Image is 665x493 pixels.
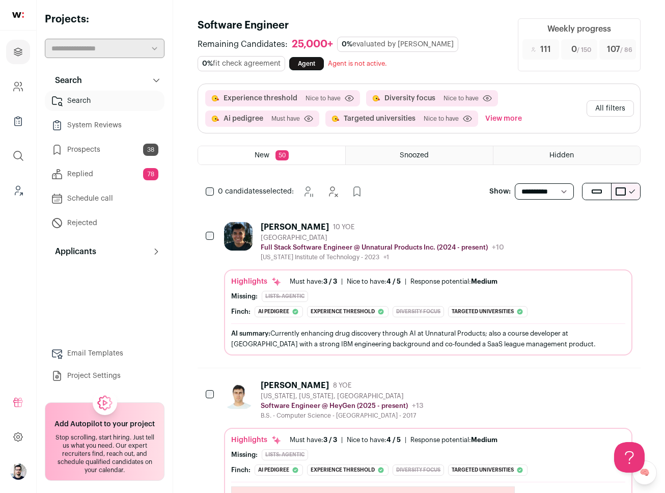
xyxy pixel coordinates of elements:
div: evaluated by [PERSON_NAME] [337,37,458,52]
img: a5fd85c29b8d52dab8f89bbd22bdfdc61e457ec808918ef3d88e88951fd7a97f [224,222,253,251]
a: [PERSON_NAME] 10 YOE [GEOGRAPHIC_DATA] Full Stack Software Engineer @ Unnatural Products Inc. (20... [224,222,632,355]
span: Medium [471,278,497,285]
a: Agent [289,57,324,70]
button: Targeted universities [344,114,415,124]
a: Search [45,91,164,111]
span: selected: [218,186,294,197]
span: +1 [383,254,389,260]
button: Experience threshold [224,93,297,103]
span: Medium [471,436,497,443]
div: Finch: [231,466,251,474]
h2: Projects: [45,12,164,26]
div: Weekly progress [547,23,611,35]
div: [PERSON_NAME] [261,222,329,232]
span: Agent is not active. [328,60,387,67]
span: Remaining Candidates: [198,38,288,50]
span: 38 [143,144,158,156]
div: Must have: [290,278,337,286]
button: Applicants [45,241,164,262]
span: 0 [571,43,591,56]
div: [US_STATE], [US_STATE], [GEOGRAPHIC_DATA] [261,392,424,400]
span: / 86 [620,47,632,53]
a: Projects [6,40,30,64]
div: Missing: [231,451,258,459]
span: 0% [202,60,213,67]
a: Hidden [493,146,640,165]
span: AI summary: [231,330,270,337]
a: Rejected [45,213,164,233]
a: Email Templates [45,343,164,364]
span: / 150 [577,47,591,53]
button: Add to Prospects [347,181,367,202]
span: 0 candidates [218,188,263,195]
a: Snoozed [346,146,492,165]
span: Must have [271,115,300,123]
div: Nice to have: [347,278,401,286]
a: Replied78 [45,164,164,184]
span: Hidden [549,152,574,159]
a: Prospects38 [45,140,164,160]
span: New [255,152,269,159]
button: All filters [587,100,634,117]
div: fit check agreement [198,56,285,71]
span: Nice to have [306,94,341,102]
p: Search [49,74,82,87]
span: Nice to have [444,94,479,102]
span: 111 [540,43,551,56]
div: Response potential: [410,436,497,444]
a: Leads (Backoffice) [6,178,30,203]
a: System Reviews [45,115,164,135]
div: 25,000+ [292,38,333,51]
button: Open dropdown [10,463,26,480]
span: 10 YOE [333,223,354,231]
span: 0% [342,41,352,48]
button: Diversity focus [384,93,435,103]
iframe: Help Scout Beacon - Open [614,442,645,473]
span: +13 [412,402,424,409]
div: Lists: Agentic [262,291,308,302]
button: Search [45,70,164,91]
div: [US_STATE] Institute of Technology - 2023 [261,253,504,261]
span: 78 [143,168,158,180]
span: 3 / 3 [323,436,337,443]
img: 95705ab54a7da8e149a8369eb1d742df4fc65a4274463f9b0fdd93617e2f6e4a [224,380,253,409]
div: Ai pedigree [255,464,303,476]
span: 3 / 3 [323,278,337,285]
a: Company and ATS Settings [6,74,30,99]
div: Targeted universities [448,464,528,476]
a: Schedule call [45,188,164,209]
button: Hide [322,181,343,202]
h1: Software Engineer [198,18,506,33]
span: 8 YOE [333,381,351,390]
ul: | | [290,278,497,286]
p: Show: [489,186,511,197]
div: Diversity focus [393,464,444,476]
button: View more [483,111,524,127]
span: Snoozed [400,152,429,159]
div: Diversity focus [393,306,444,317]
div: Missing: [231,292,258,300]
div: B.S. - Computer Science - [GEOGRAPHIC_DATA] - 2017 [261,412,424,420]
div: Experience threshold [307,464,389,476]
div: Response potential: [410,278,497,286]
a: Company Lists [6,109,30,133]
a: Add Autopilot to your project Stop scrolling, start hiring. Just tell us what you need. Our exper... [45,402,164,481]
span: 4 / 5 [386,436,401,443]
div: Lists: Agentic [262,449,308,460]
div: [PERSON_NAME] [261,380,329,391]
div: Finch: [231,308,251,316]
div: Highlights [231,277,282,287]
div: Targeted universities [448,306,528,317]
a: Project Settings [45,366,164,386]
div: Stop scrolling, start hiring. Just tell us what you need. Our expert recruiters find, reach out, ... [51,433,158,474]
a: 🧠 [632,460,657,485]
span: 50 [275,150,289,160]
img: wellfound-shorthand-0d5821cbd27db2630d0214b213865d53afaa358527fdda9d0ea32b1df1b89c2c.svg [12,12,24,18]
div: Ai pedigree [255,306,303,317]
span: 107 [607,43,632,56]
div: Currently enhancing drug discovery through AI at Unnatural Products; also a course developer at [... [231,328,625,349]
button: Snooze [298,181,318,202]
h2: Add Autopilot to your project [54,419,155,429]
p: Full Stack Software Engineer @ Unnatural Products Inc. (2024 - present) [261,243,488,252]
button: Ai pedigree [224,114,263,124]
